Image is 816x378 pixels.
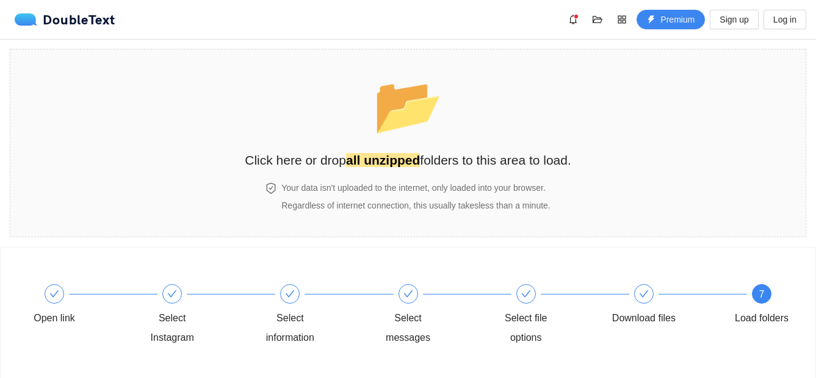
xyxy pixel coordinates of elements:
div: Select Instagram [137,308,208,348]
span: check [167,289,177,299]
span: check [403,289,413,299]
span: Regardless of internet connection, this usually takes less than a minute . [281,201,550,210]
div: Open link [34,308,75,328]
div: Select information [255,308,325,348]
span: Log in [773,13,796,26]
span: check [285,289,295,299]
strong: all unzipped [346,153,420,167]
button: appstore [612,10,632,29]
div: Select file options [491,308,561,348]
div: Select messages [373,308,444,348]
span: check [639,289,649,299]
span: Premium [660,13,695,26]
div: Select information [255,284,372,348]
button: Sign up [710,10,758,29]
span: Sign up [720,13,748,26]
h2: Click here or drop folders to this area to load. [245,150,571,170]
span: safety-certificate [265,183,276,194]
div: Select messages [373,284,491,348]
button: bell [563,10,583,29]
div: Select Instagram [137,284,255,348]
div: DoubleText [15,13,115,26]
button: Log in [764,10,806,29]
span: folder [373,74,443,137]
button: folder-open [588,10,607,29]
img: logo [15,13,43,26]
span: appstore [613,15,631,24]
a: logoDoubleText [15,13,115,26]
span: check [521,289,531,299]
div: Load folders [735,308,789,328]
span: 7 [759,289,765,299]
h4: Your data isn't uploaded to the internet, only loaded into your browser. [281,181,550,194]
div: Download files [608,284,726,328]
div: Download files [612,308,676,328]
span: check [49,289,59,299]
button: thunderboltPremium [637,10,705,29]
span: bell [564,15,582,24]
div: Open link [19,284,137,328]
span: thunderbolt [647,15,655,25]
div: Select file options [491,284,608,348]
span: folder-open [588,15,607,24]
div: 7Load folders [726,284,797,328]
